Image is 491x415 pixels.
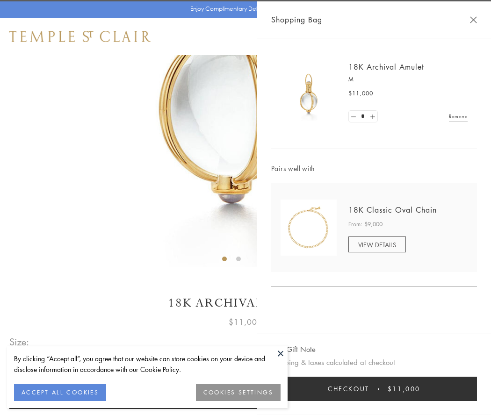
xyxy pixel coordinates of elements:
[14,384,106,401] button: ACCEPT ALL COOKIES
[271,14,322,26] span: Shopping Bag
[14,353,281,375] div: By clicking “Accept all”, you agree that our website can store cookies on your device and disclos...
[348,75,468,84] p: M
[281,65,337,122] img: 18K Archival Amulet
[358,240,396,249] span: VIEW DETAILS
[368,111,377,122] a: Set quantity to 2
[348,236,406,252] a: VIEW DETAILS
[9,295,482,311] h1: 18K Archival Amulet
[229,316,262,328] span: $11,000
[196,384,281,401] button: COOKIES SETTINGS
[271,343,316,355] button: Add Gift Note
[9,334,30,350] span: Size:
[349,111,358,122] a: Set quantity to 0
[348,220,383,229] span: From: $9,000
[281,200,337,256] img: N88865-OV18
[470,16,477,23] button: Close Shopping Bag
[348,62,424,72] a: 18K Archival Amulet
[348,205,437,215] a: 18K Classic Oval Chain
[9,31,151,42] img: Temple St. Clair
[271,163,477,174] span: Pairs well with
[271,377,477,401] button: Checkout $11,000
[388,384,420,394] span: $11,000
[348,89,373,98] span: $11,000
[328,384,369,394] span: Checkout
[271,357,477,368] p: Shipping & taxes calculated at checkout
[449,111,468,122] a: Remove
[190,4,296,14] p: Enjoy Complimentary Delivery & Returns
